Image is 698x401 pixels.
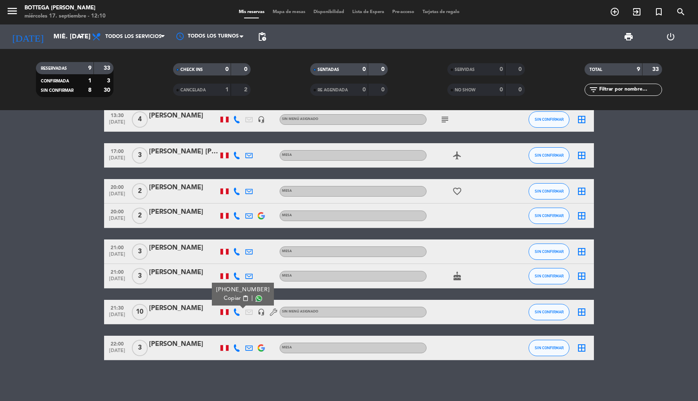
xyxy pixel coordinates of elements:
[132,208,148,224] span: 2
[282,153,292,157] span: Mesa
[637,66,640,72] strong: 9
[149,182,218,193] div: [PERSON_NAME]
[381,87,386,93] strong: 0
[235,10,269,14] span: Mis reservas
[676,7,686,17] i: search
[107,276,127,286] span: [DATE]
[88,78,91,84] strong: 1
[589,85,598,95] i: filter_list
[149,339,218,350] div: [PERSON_NAME]
[149,207,218,217] div: [PERSON_NAME]
[529,340,569,356] button: SIN CONFIRMAR
[132,244,148,260] span: 3
[132,268,148,284] span: 3
[577,307,587,317] i: border_all
[282,189,292,193] span: Mesa
[107,206,127,216] span: 20:00
[455,88,476,92] span: NO SHOW
[318,88,348,92] span: RE AGENDADA
[132,111,148,128] span: 4
[24,12,106,20] div: miércoles 17. septiembre - 12:10
[535,189,564,193] span: SIN CONFIRMAR
[282,117,318,121] span: Sin menú asignado
[107,339,127,348] span: 22:00
[107,182,127,191] span: 20:00
[610,7,620,17] i: add_circle_outline
[269,10,309,14] span: Mapa de mesas
[577,186,587,196] i: border_all
[529,244,569,260] button: SIN CONFIRMAR
[149,111,218,121] div: [PERSON_NAME]
[107,146,127,155] span: 17:00
[577,151,587,160] i: border_all
[107,312,127,321] span: [DATE]
[225,66,229,72] strong: 0
[258,212,265,219] img: google-logo.png
[598,85,662,94] input: Filtrar por nombre...
[224,294,241,303] span: Copiar
[180,68,203,72] span: CHECK INS
[518,66,523,72] strong: 0
[577,211,587,221] i: border_all
[104,65,112,71] strong: 33
[105,34,162,40] span: Todos los servicios
[242,295,249,301] span: content_paste
[452,151,462,160] i: airplanemode_active
[107,252,127,261] span: [DATE]
[535,346,564,350] span: SIN CONFIRMAR
[244,87,249,93] strong: 2
[132,147,148,164] span: 3
[107,216,127,225] span: [DATE]
[362,66,366,72] strong: 0
[535,213,564,218] span: SIN CONFIRMAR
[381,66,386,72] strong: 0
[282,250,292,253] span: Mesa
[282,346,292,349] span: Mesa
[88,65,91,71] strong: 9
[309,10,348,14] span: Disponibilidad
[41,66,67,71] span: RESERVADAS
[529,183,569,199] button: SIN CONFIRMAR
[244,66,249,72] strong: 0
[418,10,464,14] span: Tarjetas de regalo
[258,116,265,123] i: headset_mic
[654,7,664,17] i: turned_in_not
[500,66,503,72] strong: 0
[529,268,569,284] button: SIN CONFIRMAR
[362,87,366,93] strong: 0
[132,183,148,199] span: 2
[348,10,388,14] span: Lista de Espera
[149,303,218,314] div: [PERSON_NAME]
[577,115,587,124] i: border_all
[88,87,91,93] strong: 8
[318,68,339,72] span: SENTADAS
[107,303,127,312] span: 21:30
[624,32,634,42] span: print
[666,32,676,42] i: power_settings_new
[282,274,292,277] span: Mesa
[180,88,206,92] span: CANCELADA
[107,242,127,252] span: 21:00
[107,155,127,165] span: [DATE]
[577,343,587,353] i: border_all
[107,191,127,201] span: [DATE]
[452,186,462,196] i: favorite_border
[452,271,462,281] i: cake
[652,66,660,72] strong: 33
[149,243,218,253] div: [PERSON_NAME]
[258,344,265,352] img: google-logo.png
[577,247,587,257] i: border_all
[6,5,18,17] i: menu
[282,310,318,313] span: Sin menú asignado
[282,214,292,217] span: Mesa
[535,153,564,157] span: SIN CONFIRMAR
[76,32,86,42] i: arrow_drop_down
[107,110,127,120] span: 13:30
[41,89,73,93] span: SIN CONFIRMAR
[535,117,564,122] span: SIN CONFIRMAR
[257,32,267,42] span: pending_actions
[577,271,587,281] i: border_all
[535,310,564,314] span: SIN CONFIRMAR
[216,286,270,294] div: [PHONE_NUMBER]
[529,147,569,164] button: SIN CONFIRMAR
